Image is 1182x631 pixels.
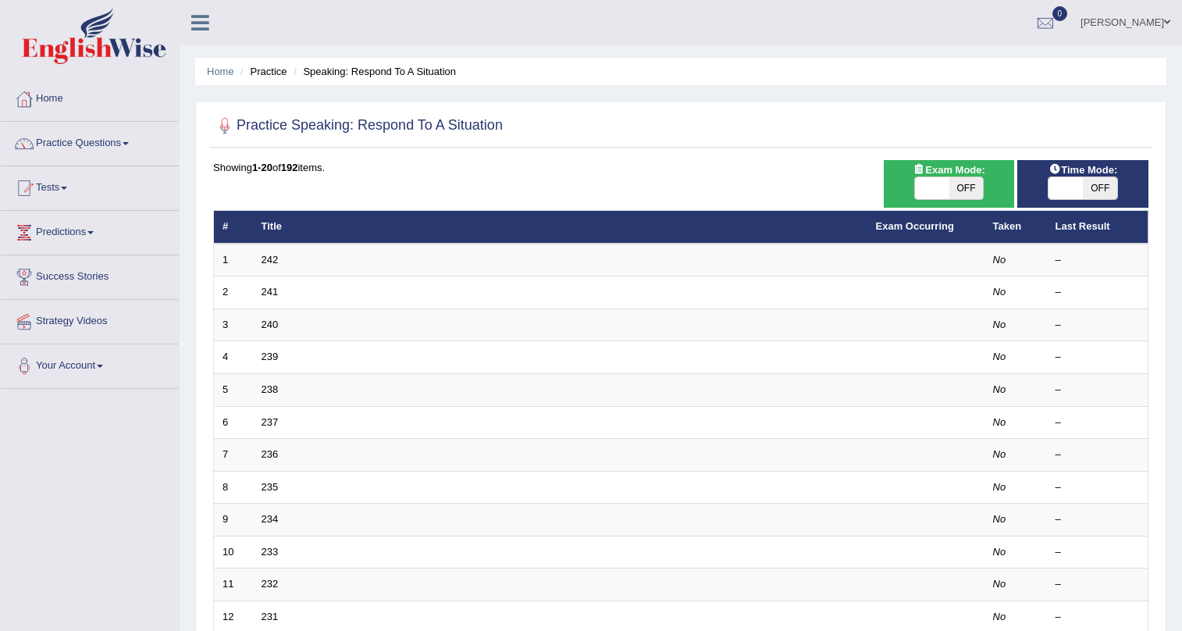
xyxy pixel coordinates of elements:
[993,481,1006,493] em: No
[262,286,279,298] a: 241
[214,536,253,569] td: 10
[993,254,1006,266] em: No
[993,416,1006,428] em: No
[262,448,279,460] a: 236
[993,611,1006,622] em: No
[214,471,253,504] td: 8
[214,341,253,374] td: 4
[281,162,298,173] b: 192
[262,578,279,590] a: 232
[993,448,1006,460] em: No
[993,383,1006,395] em: No
[214,439,253,472] td: 7
[1,211,179,250] a: Predictions
[993,546,1006,558] em: No
[262,383,279,395] a: 238
[214,308,253,341] td: 3
[1056,447,1140,462] div: –
[1056,610,1140,625] div: –
[1047,211,1148,244] th: Last Result
[1083,177,1117,199] span: OFF
[214,374,253,407] td: 5
[1056,415,1140,430] div: –
[993,578,1006,590] em: No
[1,300,179,339] a: Strategy Videos
[1056,577,1140,592] div: –
[1,166,179,205] a: Tests
[876,220,954,232] a: Exam Occurring
[1056,318,1140,333] div: –
[1056,285,1140,300] div: –
[290,64,456,79] li: Speaking: Respond To A Situation
[214,244,253,276] td: 1
[213,160,1148,175] div: Showing of items.
[213,114,503,137] h2: Practice Speaking: Respond To A Situation
[906,162,991,178] span: Exam Mode:
[214,276,253,309] td: 2
[1,122,179,161] a: Practice Questions
[993,286,1006,298] em: No
[984,211,1047,244] th: Taken
[1,77,179,116] a: Home
[214,504,253,537] td: 9
[262,546,279,558] a: 233
[1052,6,1068,21] span: 0
[262,351,279,362] a: 239
[237,64,287,79] li: Practice
[949,177,984,199] span: OFF
[207,66,234,77] a: Home
[1056,253,1140,268] div: –
[214,406,253,439] td: 6
[993,319,1006,330] em: No
[262,611,279,622] a: 231
[262,254,279,266] a: 242
[993,351,1006,362] em: No
[1056,383,1140,397] div: –
[253,211,867,244] th: Title
[262,416,279,428] a: 237
[252,162,272,173] b: 1-20
[214,569,253,601] td: 11
[262,319,279,330] a: 240
[1,255,179,294] a: Success Stories
[1056,350,1140,365] div: –
[1042,162,1123,178] span: Time Mode:
[1056,545,1140,560] div: –
[993,513,1006,525] em: No
[214,211,253,244] th: #
[1,344,179,383] a: Your Account
[1056,512,1140,527] div: –
[262,481,279,493] a: 235
[262,513,279,525] a: 234
[884,160,1015,208] div: Show exams occurring in exams
[1056,480,1140,495] div: –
